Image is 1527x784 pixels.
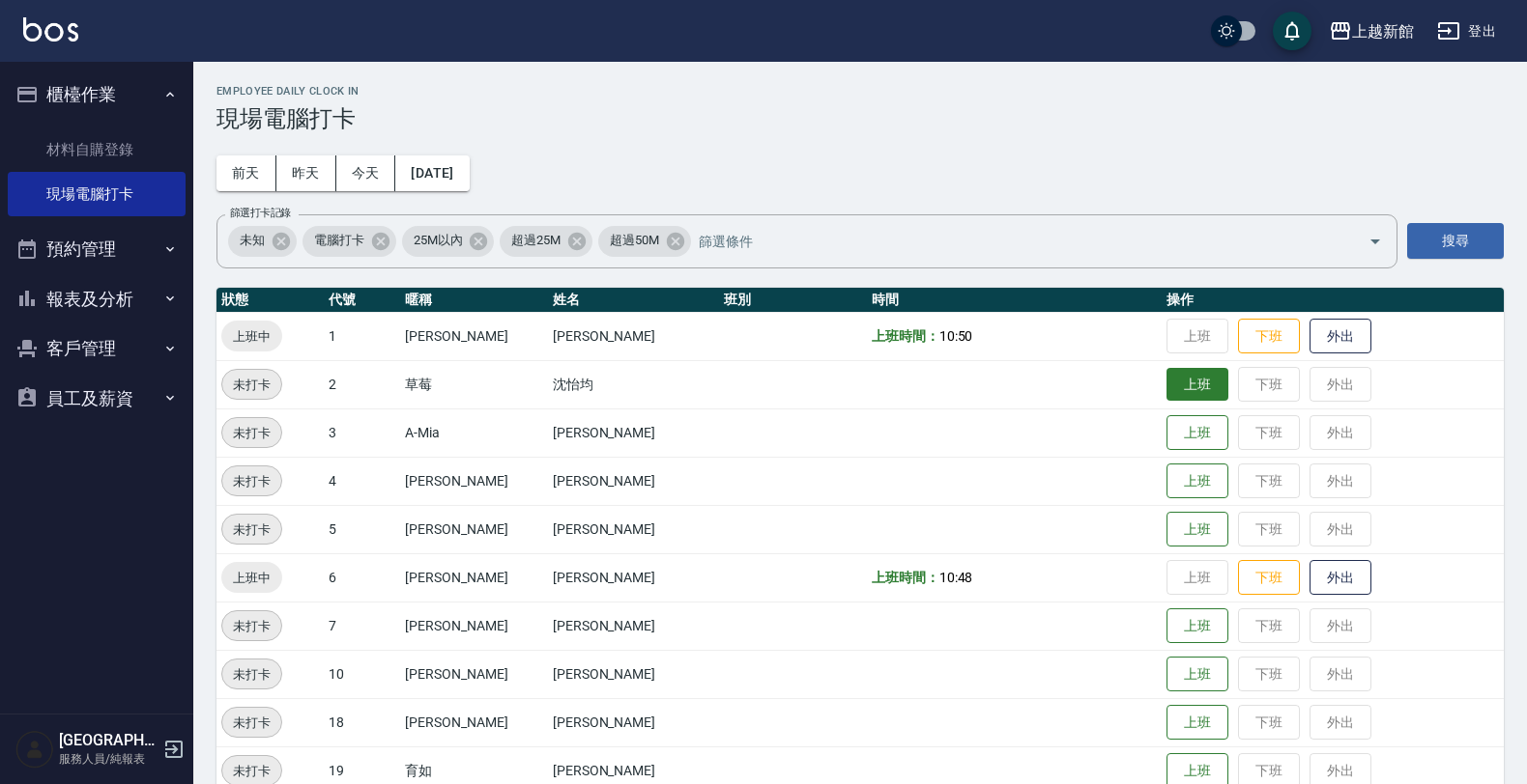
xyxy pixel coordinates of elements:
span: 未打卡 [222,471,281,491]
span: 未知 [228,231,276,250]
span: 未打卡 [222,375,281,395]
button: 上班 [1167,608,1228,644]
button: [DATE] [395,155,469,191]
button: 外出 [1310,319,1371,354]
button: 下班 [1238,319,1300,354]
button: 上班 [1167,657,1228,692]
div: 電腦打卡 [303,226,396,257]
a: 材料自購登錄 [8,127,186,172]
p: 服務人員/純報表 [59,750,158,768]
button: 預約管理 [8,224,186,274]
td: 18 [324,698,400,746]
td: 10 [324,650,400,698]
td: 7 [324,602,400,650]
span: 超過50M [598,231,671,250]
td: 1 [324,312,400,360]
button: 昨天 [276,155,336,191]
td: [PERSON_NAME] [548,457,720,505]
div: 25M以內 [402,226,495,257]
input: 篩選條件 [694,224,1335,258]
td: 2 [324,360,400,408]
h3: 現場電腦打卡 [216,105,1504,132]
button: 客戶管理 [8,323,186,374]
span: 25M以內 [402,231,475,250]
span: 未打卡 [222,423,281,443]
td: [PERSON_NAME] [548,698,720,746]
span: 上班中 [221,568,282,588]
button: 搜尋 [1407,223,1504,259]
button: 下班 [1238,560,1300,596]
td: 草莓 [400,360,548,408]
th: 狀態 [216,288,324,313]
span: 未打卡 [222,713,281,733]
td: [PERSON_NAME] [400,553,548,602]
td: [PERSON_NAME] [548,505,720,553]
span: 10:50 [939,328,973,344]
button: 櫃檯作業 [8,70,186,120]
th: 暱稱 [400,288,548,313]
td: [PERSON_NAME] [400,602,548,650]
td: [PERSON_NAME] [400,312,548,360]
th: 代號 [324,288,400,313]
td: [PERSON_NAME] [400,698,548,746]
button: 報表及分析 [8,274,186,324]
td: [PERSON_NAME] [400,650,548,698]
div: 未知 [228,226,297,257]
span: 未打卡 [222,616,281,636]
div: 超過50M [598,226,691,257]
td: [PERSON_NAME] [548,553,720,602]
td: [PERSON_NAME] [400,457,548,505]
span: 上班中 [221,326,282,347]
td: [PERSON_NAME] [400,505,548,553]
span: 未打卡 [222,664,281,685]
button: 上班 [1167,512,1228,547]
td: 沈怡均 [548,360,720,408]
span: 超過25M [500,231,572,250]
button: 登出 [1429,14,1504,49]
img: Logo [23,17,78,42]
div: 上越新館 [1352,19,1414,43]
h5: [GEOGRAPHIC_DATA] [59,731,158,750]
div: 超過25M [500,226,592,257]
th: 時間 [867,288,1162,313]
td: [PERSON_NAME] [548,650,720,698]
span: 未打卡 [222,519,281,540]
th: 操作 [1162,288,1504,313]
b: 上班時間： [872,570,939,585]
button: 今天 [336,155,396,191]
td: A-Mia [400,408,548,457]
button: 上班 [1167,415,1228,451]
th: 班別 [719,288,867,313]
th: 姓名 [548,288,720,313]
span: 未打卡 [222,761,281,781]
h2: Employee Daily Clock In [216,85,1504,98]
td: [PERSON_NAME] [548,312,720,360]
span: 電腦打卡 [303,231,376,250]
button: 上班 [1167,463,1228,499]
button: 外出 [1310,560,1371,596]
label: 篩選打卡記錄 [230,206,291,220]
button: 前天 [216,155,276,191]
button: Open [1360,226,1391,257]
td: 3 [324,408,400,457]
td: 6 [324,553,400,602]
button: 上班 [1167,705,1228,741]
td: [PERSON_NAME] [548,602,720,650]
button: 上班 [1167,368,1228,402]
button: 員工及薪資 [8,374,186,424]
b: 上班時間： [872,328,939,344]
button: 上越新館 [1321,12,1422,51]
span: 10:48 [939,570,973,585]
td: [PERSON_NAME] [548,408,720,457]
td: 4 [324,457,400,505]
img: Person [15,730,54,769]
button: save [1273,12,1311,50]
a: 現場電腦打卡 [8,172,186,216]
td: 5 [324,505,400,553]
